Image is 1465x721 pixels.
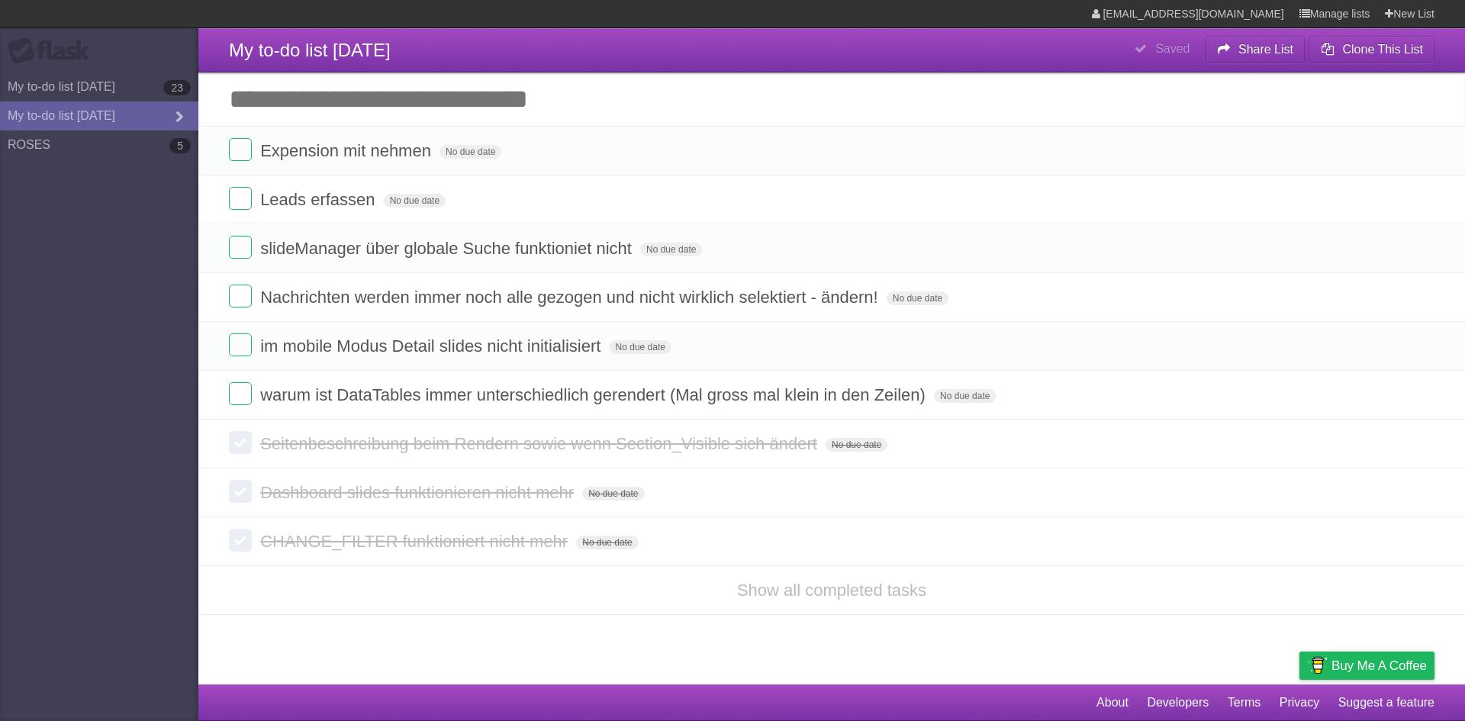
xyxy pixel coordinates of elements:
span: Expension mit nehmen [260,141,435,160]
span: im mobile Modus Detail slides nicht initialisiert [260,336,604,356]
span: No due date [582,487,644,501]
label: Done [229,529,252,552]
span: No due date [934,389,996,403]
a: About [1096,688,1129,717]
span: No due date [887,291,948,305]
label: Done [229,138,252,161]
span: Leads erfassen [260,190,378,209]
b: 23 [163,80,191,95]
span: Dashboard slides funktionieren nicht mehr [260,483,578,502]
span: No due date [439,145,501,159]
span: Seitenbeschreibung beim Rendern sowie wenn Section_Visible sich ändert [260,434,821,453]
span: No due date [384,194,446,208]
span: No due date [576,536,638,549]
a: Buy me a coffee [1299,652,1434,680]
b: Saved [1155,42,1190,55]
a: Show all completed tasks [737,581,926,600]
span: No due date [610,340,671,354]
label: Done [229,285,252,307]
span: No due date [826,438,887,452]
b: Share List [1238,43,1293,56]
span: CHANGE_FILTER funktioniert nicht mehr [260,532,572,551]
button: Share List [1205,36,1306,63]
label: Done [229,480,252,503]
span: No due date [640,243,702,256]
a: Suggest a feature [1338,688,1434,717]
span: Nachrichten werden immer noch alle gezogen und nicht wirklich selektiert - ändern! [260,288,882,307]
a: Privacy [1280,688,1319,717]
span: Buy me a coffee [1331,652,1427,679]
span: warum ist DataTables immer unterschiedlich gerendert (Mal gross mal klein in den Zeilen) [260,385,929,404]
a: Developers [1147,688,1209,717]
label: Done [229,431,252,454]
div: Flask [8,37,99,65]
button: Clone This List [1309,36,1434,63]
label: Done [229,333,252,356]
label: Done [229,236,252,259]
label: Done [229,382,252,405]
span: My to-do list [DATE] [229,40,391,60]
span: slideManager über globale Suche funktioniet nicht [260,239,636,258]
b: Clone This List [1342,43,1423,56]
b: 5 [169,138,191,153]
a: Terms [1228,688,1261,717]
label: Done [229,187,252,210]
img: Buy me a coffee [1307,652,1328,678]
